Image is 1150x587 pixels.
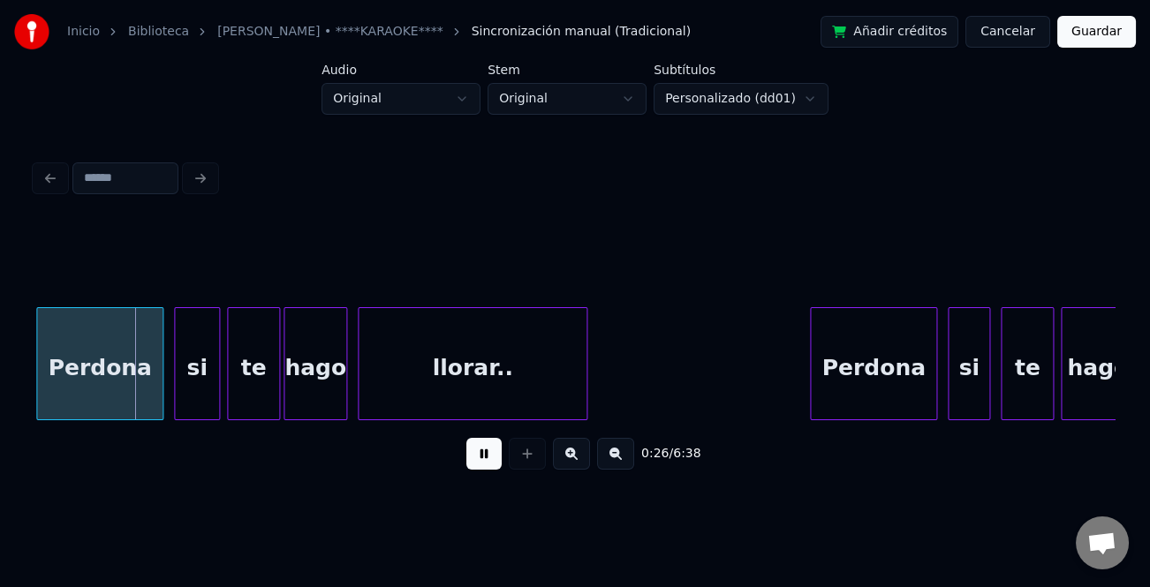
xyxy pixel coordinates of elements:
[472,23,691,41] span: Sincronización manual (Tradicional)
[1057,16,1136,48] button: Guardar
[67,23,691,41] nav: breadcrumb
[821,16,958,48] button: Añadir créditos
[654,64,828,76] label: Subtítulos
[128,23,189,41] a: Biblioteca
[322,64,480,76] label: Audio
[1076,516,1129,569] div: Chat abierto
[641,445,684,463] div: /
[641,445,669,463] span: 0:26
[488,64,647,76] label: Stem
[673,445,700,463] span: 6:38
[14,14,49,49] img: youka
[67,23,100,41] a: Inicio
[965,16,1050,48] button: Cancelar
